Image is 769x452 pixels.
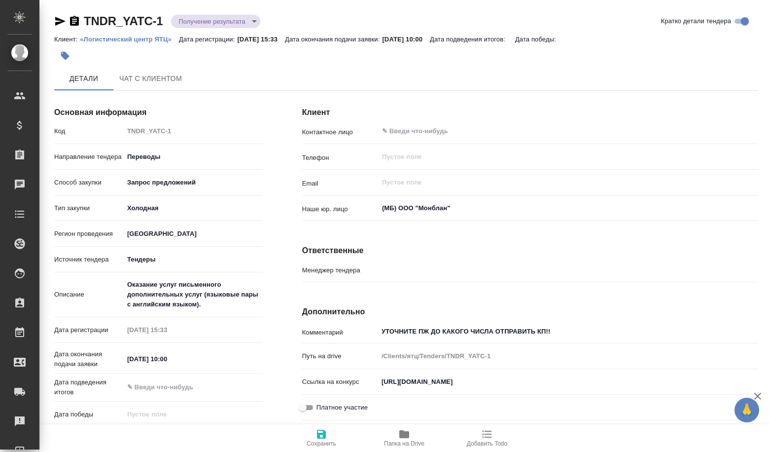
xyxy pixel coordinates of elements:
p: Путь на drive [302,351,378,361]
span: Детали [60,73,107,85]
button: Скопировать ссылку [69,15,80,27]
p: Email [302,179,378,188]
div: [GEOGRAPHIC_DATA] [124,226,263,242]
p: Код [54,126,124,136]
input: ✎ Введи что-нибудь [124,380,210,394]
button: Папка на Drive [363,424,446,452]
textarea: УТОЧНИТЕ ПЖ ДО КАКОГО ЧИСЛА ОТПРАВИТЬ КП!! [378,323,758,340]
button: Получение результата [176,17,248,26]
div: Холодная [124,200,263,217]
div: Получение результата [171,15,260,28]
h4: Ответственные [302,245,758,257]
button: Open [753,130,755,132]
p: Менеджер тендера [302,265,378,275]
input: Пустое поле [381,177,735,188]
h4: Дополнительно [302,306,758,318]
button: 🙏 [734,398,759,422]
button: Добавить тэг [54,45,76,67]
div: Переводы [124,149,263,165]
p: Наше юр. лицо [302,204,378,214]
p: Регион проведения [54,229,124,239]
a: «Логистический центр ЯТЦ» [80,35,179,43]
p: Комментарий [302,328,378,338]
span: Чат с клиентом [119,73,182,85]
p: Способ закупки [54,178,124,188]
span: Кратко детали тендера [661,16,731,26]
p: Клиент: [54,36,80,43]
input: Пустое поле [124,407,210,421]
p: [DATE] 15:33 [237,36,285,43]
p: Описание [54,290,124,300]
button: Open [753,207,755,209]
div: Запрос предложений [124,174,263,191]
button: Open [753,268,755,270]
p: Направление тендера [54,152,124,162]
h4: Основная информация [54,107,263,118]
p: Дата подведения итогов [54,377,124,397]
button: Скопировать ссылку для ЯМессенджера [54,15,66,27]
span: Папка на Drive [384,440,424,447]
span: Платное участие [316,403,368,413]
textarea: Оказание услуг письменного дополнительных услуг (языковые пары с английским языком). [124,276,263,313]
input: ✎ Введи что-нибудь [378,375,758,389]
span: Добавить Todo [467,440,507,447]
div: [GEOGRAPHIC_DATA] [124,251,263,268]
p: Дата регистрации [54,325,124,335]
button: Добавить Todo [446,424,528,452]
p: Дата регистрации: [179,36,237,43]
input: Пустое поле [378,349,758,363]
p: [DATE] 10:00 [382,36,430,43]
p: Дата окончания подачи заявки [54,349,124,369]
p: Телефон [302,153,378,163]
p: Тип закупки [54,203,124,213]
p: Ссылка на конкурс [302,377,378,387]
button: Сохранить [280,424,363,452]
p: Контактное лицо [302,127,378,137]
p: Дата победы: [515,36,559,43]
p: Источник тендера [54,255,124,264]
span: 🙏 [738,400,755,420]
h4: Клиент [302,107,758,118]
input: ✎ Введи что-нибудь [381,125,722,137]
input: ✎ Введи что-нибудь [124,352,210,366]
span: Сохранить [307,440,336,447]
p: Дата окончания подачи заявки: [285,36,382,43]
p: Дата подведения итогов: [430,36,508,43]
input: Пустое поле [124,124,263,138]
input: Пустое поле [124,323,210,337]
p: Дата победы [54,410,124,419]
input: Пустое поле [381,151,735,163]
a: TNDR_YATC-1 [84,14,163,28]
